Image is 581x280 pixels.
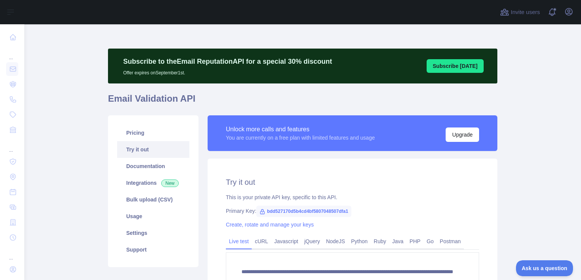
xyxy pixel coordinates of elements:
[117,241,189,258] a: Support
[256,206,351,217] span: bdd527170d5b4cd4bf5807048507dfa1
[161,179,179,187] span: New
[323,235,348,247] a: NodeJS
[6,46,18,61] div: ...
[406,235,424,247] a: PHP
[226,125,375,134] div: Unlock more calls and features
[516,260,573,276] iframe: Toggle Customer Support
[226,222,314,228] a: Create, rotate and manage your keys
[446,127,479,142] button: Upgrade
[371,235,389,247] a: Ruby
[226,193,479,201] div: This is your private API key, specific to this API.
[6,138,18,153] div: ...
[424,235,437,247] a: Go
[301,235,323,247] a: jQuery
[226,134,375,142] div: You are currently on a free plan with limited features and usage
[252,235,271,247] a: cURL
[117,175,189,191] a: Integrations New
[117,141,189,158] a: Try it out
[348,235,371,247] a: Python
[6,246,18,261] div: ...
[123,56,332,67] p: Subscribe to the Email Reputation API for a special 30 % discount
[389,235,407,247] a: Java
[226,235,252,247] a: Live test
[271,235,301,247] a: Javascript
[511,8,540,17] span: Invite users
[226,207,479,215] div: Primary Key:
[123,67,332,76] p: Offer expires on September 1st.
[437,235,464,247] a: Postman
[427,59,484,73] button: Subscribe [DATE]
[117,208,189,225] a: Usage
[108,93,497,111] h1: Email Validation API
[117,191,189,208] a: Bulk upload (CSV)
[498,6,541,18] button: Invite users
[226,177,479,187] h2: Try it out
[117,158,189,175] a: Documentation
[117,124,189,141] a: Pricing
[117,225,189,241] a: Settings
